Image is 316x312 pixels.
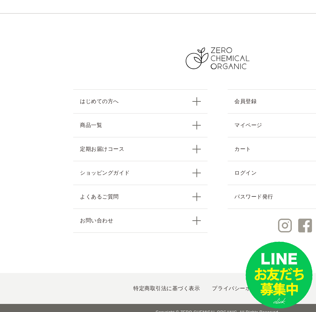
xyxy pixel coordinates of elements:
a: 定期お届けコース [73,137,208,161]
img: Instagram [278,219,292,232]
a: プライバシーポリシー [212,285,267,291]
a: はじめての方へ [73,89,208,113]
a: よくあるご質問 [73,185,208,209]
img: Facebook [298,219,312,232]
a: ショッピングガイド [73,161,208,185]
img: small_line.png [245,241,313,309]
a: お問い合わせ [73,209,208,233]
a: 商品一覧 [73,113,208,137]
a: 特定商取引法に基づく表示 [133,285,200,291]
img: ZERO CHEMICAL ORGANIC [186,47,250,69]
